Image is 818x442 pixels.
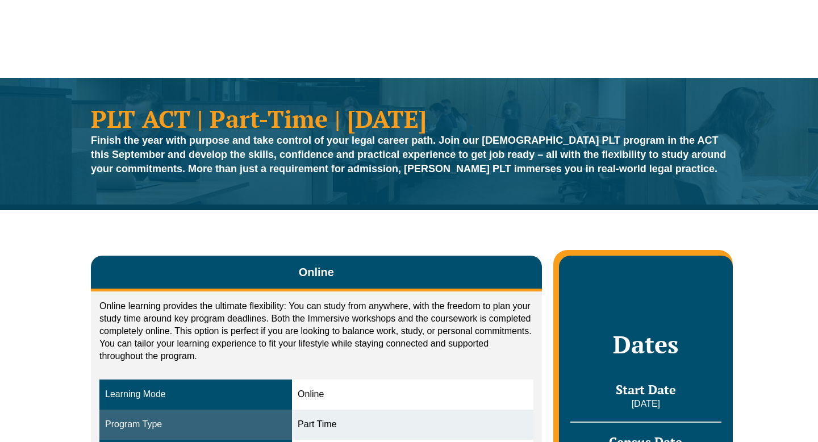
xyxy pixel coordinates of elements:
[570,330,721,358] h2: Dates
[299,264,334,280] span: Online
[91,135,726,174] strong: Finish the year with purpose and take control of your legal career path. Join our [DEMOGRAPHIC_DA...
[298,418,528,431] div: Part Time
[99,300,533,362] p: Online learning provides the ultimate flexibility: You can study from anywhere, with the freedom ...
[105,388,286,401] div: Learning Mode
[298,388,528,401] div: Online
[616,381,676,398] span: Start Date
[105,418,286,431] div: Program Type
[570,398,721,410] p: [DATE]
[91,106,727,131] h1: PLT ACT | Part-Time | [DATE]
